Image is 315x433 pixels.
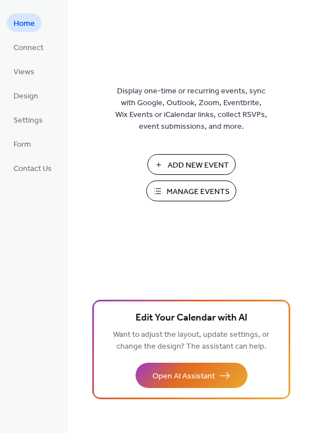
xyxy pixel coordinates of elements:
span: Design [13,91,38,102]
span: Edit Your Calendar with AI [136,310,247,326]
span: Views [13,66,34,78]
a: Settings [7,110,49,129]
a: Form [7,134,38,153]
a: Design [7,86,45,105]
a: Home [7,13,42,32]
button: Manage Events [146,181,236,201]
span: Add New Event [168,160,229,172]
span: Contact Us [13,163,52,175]
span: Connect [13,42,43,54]
a: Connect [7,38,50,56]
span: Want to adjust the layout, update settings, or change the design? The assistant can help. [113,327,269,354]
button: Add New Event [147,154,236,175]
span: Manage Events [166,186,229,198]
a: Views [7,62,41,80]
button: Open AI Assistant [136,363,247,388]
span: Settings [13,115,43,127]
a: Contact Us [7,159,58,177]
span: Display one-time or recurring events, sync with Google, Outlook, Zoom, Eventbrite, Wix Events or ... [115,85,267,133]
span: Form [13,139,31,151]
span: Open AI Assistant [152,371,215,382]
span: Home [13,18,35,30]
